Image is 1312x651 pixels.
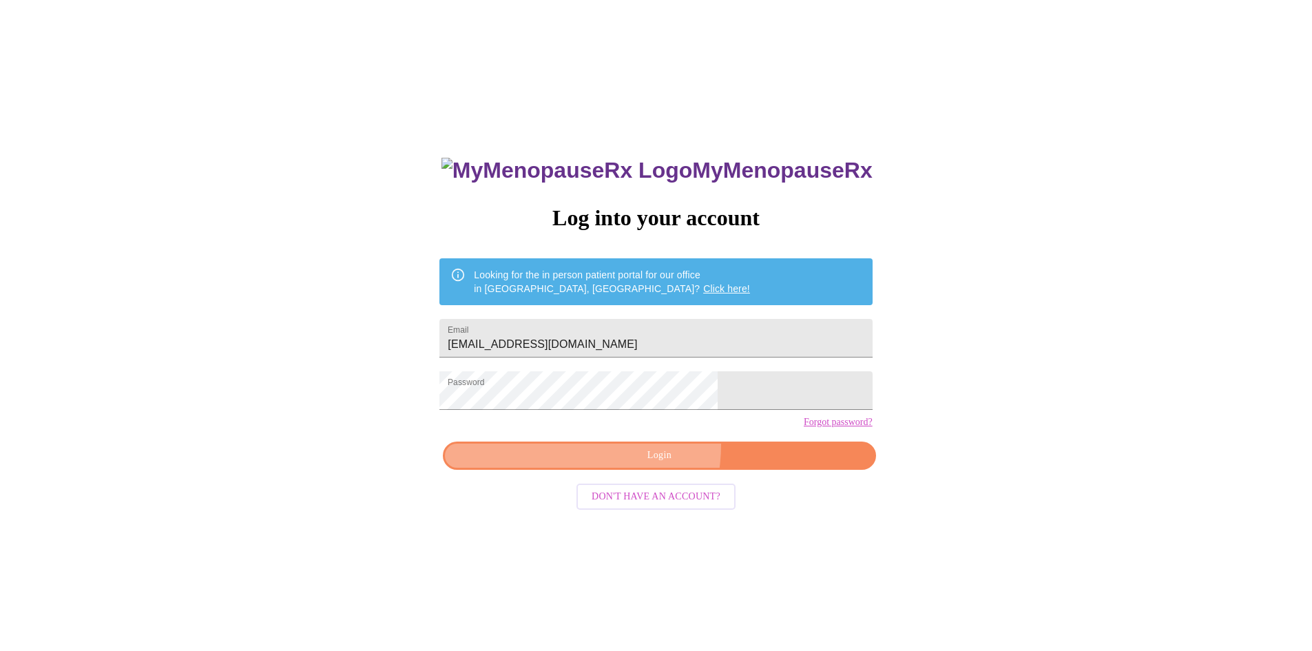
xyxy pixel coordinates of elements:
[441,158,692,183] img: MyMenopauseRx Logo
[576,484,736,510] button: Don't have an account?
[804,417,873,428] a: Forgot password?
[443,442,875,470] button: Login
[592,488,720,506] span: Don't have an account?
[474,262,750,301] div: Looking for the in person patient portal for our office in [GEOGRAPHIC_DATA], [GEOGRAPHIC_DATA]?
[459,447,860,464] span: Login
[703,283,750,294] a: Click here!
[441,158,873,183] h3: MyMenopauseRx
[573,489,739,501] a: Don't have an account?
[439,205,872,231] h3: Log into your account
